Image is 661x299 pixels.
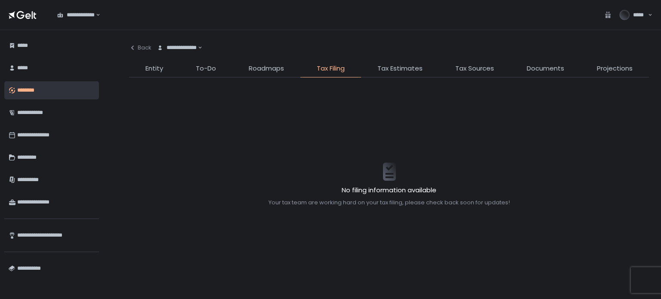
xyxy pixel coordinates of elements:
span: Documents [527,64,564,74]
span: Tax Sources [455,64,494,74]
span: Projections [597,64,633,74]
button: Back [129,39,151,57]
h2: No filing information available [269,185,510,195]
span: Tax Filing [317,64,345,74]
span: Entity [145,64,163,74]
div: Search for option [52,6,100,24]
div: Your tax team are working hard on your tax filing, please check back soon for updates! [269,199,510,207]
span: To-Do [196,64,216,74]
div: Back [129,44,151,52]
span: Roadmaps [249,64,284,74]
span: Tax Estimates [377,64,423,74]
div: Search for option [151,39,202,57]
